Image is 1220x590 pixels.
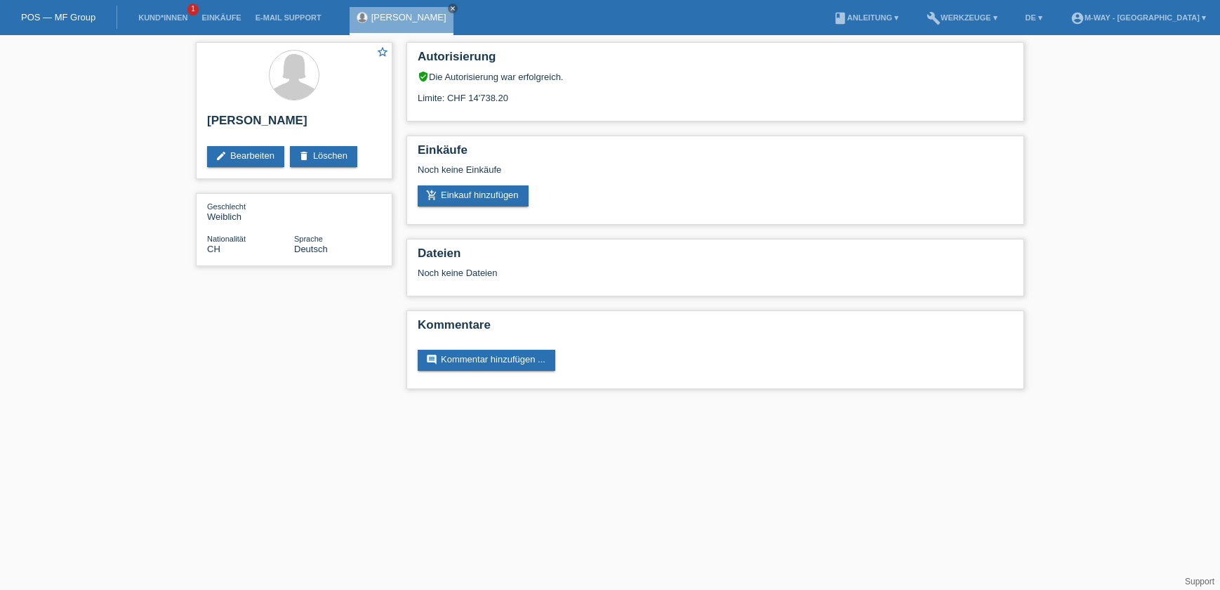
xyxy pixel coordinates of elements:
[248,13,329,22] a: E-Mail Support
[1063,13,1213,22] a: account_circlem-way - [GEOGRAPHIC_DATA] ▾
[418,185,529,206] a: add_shopping_cartEinkauf hinzufügen
[448,4,458,13] a: close
[449,5,456,12] i: close
[426,190,437,201] i: add_shopping_cart
[418,247,1013,268] h2: Dateien
[1070,11,1085,25] i: account_circle
[207,235,246,243] span: Nationalität
[131,13,194,22] a: Kund*innen
[207,146,284,167] a: editBearbeiten
[418,318,1013,339] h2: Kommentare
[294,235,323,243] span: Sprache
[920,13,1004,22] a: buildWerkzeuge ▾
[418,50,1013,71] h2: Autorisierung
[418,164,1013,185] div: Noch keine Einkäufe
[1185,577,1214,586] a: Support
[418,71,429,82] i: verified_user
[1019,13,1049,22] a: DE ▾
[418,71,1013,82] div: Die Autorisierung war erfolgreich.
[376,46,389,60] a: star_border
[418,82,1013,103] div: Limite: CHF 14'738.20
[207,201,294,222] div: Weiblich
[207,114,381,135] h2: [PERSON_NAME]
[21,12,95,22] a: POS — MF Group
[371,12,446,22] a: [PERSON_NAME]
[207,244,220,254] span: Schweiz
[418,350,555,371] a: commentKommentar hinzufügen ...
[826,13,906,22] a: bookAnleitung ▾
[216,150,227,162] i: edit
[194,13,248,22] a: Einkäufe
[833,11,847,25] i: book
[927,11,941,25] i: build
[290,146,357,167] a: deleteLöschen
[426,354,437,365] i: comment
[294,244,328,254] span: Deutsch
[207,202,246,211] span: Geschlecht
[376,46,389,58] i: star_border
[418,143,1013,164] h2: Einkäufe
[418,268,847,278] div: Noch keine Dateien
[298,150,310,162] i: delete
[187,4,199,15] span: 1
